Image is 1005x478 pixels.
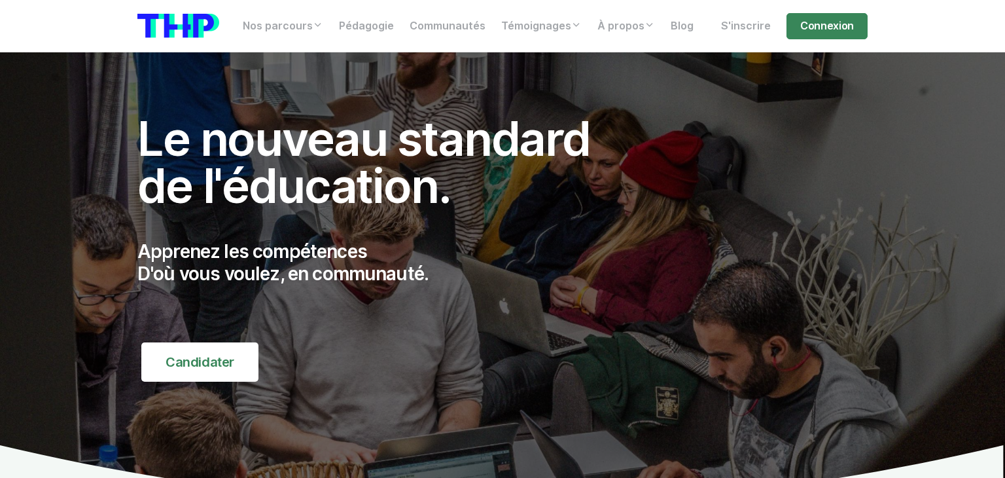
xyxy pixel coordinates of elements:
a: Candidater [141,342,258,382]
a: Blog [663,13,701,39]
a: S'inscrire [713,13,779,39]
a: Connexion [786,13,868,39]
a: Pédagogie [331,13,402,39]
a: Témoignages [493,13,590,39]
a: Communautés [402,13,493,39]
a: À propos [590,13,663,39]
h1: Le nouveau standard de l'éducation. [137,115,619,210]
p: Apprenez les compétences D'où vous voulez, en communauté. [137,241,619,285]
img: logo [137,14,219,38]
a: Nos parcours [235,13,331,39]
